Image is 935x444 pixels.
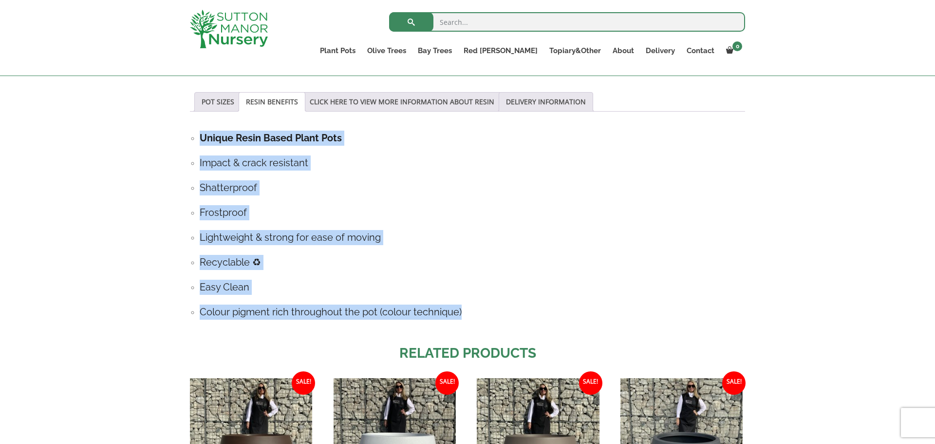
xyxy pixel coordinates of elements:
h4: Impact & crack resistant [200,155,745,171]
a: RESIN BENEFITS [246,93,298,111]
a: CLICK HERE TO VIEW MORE INFORMATION ABOUT RESIN [310,93,494,111]
h4: Frostproof [200,205,745,220]
span: Sale! [722,371,746,395]
a: About [607,44,640,58]
a: Contact [681,44,720,58]
a: Olive Trees [361,44,412,58]
a: Plant Pots [314,44,361,58]
a: POT SIZES [202,93,234,111]
span: 0 [732,41,742,51]
h4: Colour pigment rich throughout the pot (colour technique) [200,305,745,320]
span: Sale! [292,371,315,395]
h4: Lightweight & strong for ease of moving [200,230,745,245]
h2: Related products [190,343,745,364]
span: Sale! [579,371,602,395]
strong: Unique Resin Based Plant Pots [200,132,342,144]
a: Delivery [640,44,681,58]
a: DELIVERY INFORMATION [506,93,586,111]
img: logo [190,10,268,48]
span: Sale! [435,371,459,395]
h4: Shatterproof [200,180,745,195]
a: Bay Trees [412,44,458,58]
input: Search... [389,12,745,32]
a: Red [PERSON_NAME] [458,44,543,58]
a: Topiary&Other [543,44,607,58]
a: 0 [720,44,745,58]
h4: Easy Clean [200,280,745,295]
h4: Recyclable ♻ [200,255,745,270]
